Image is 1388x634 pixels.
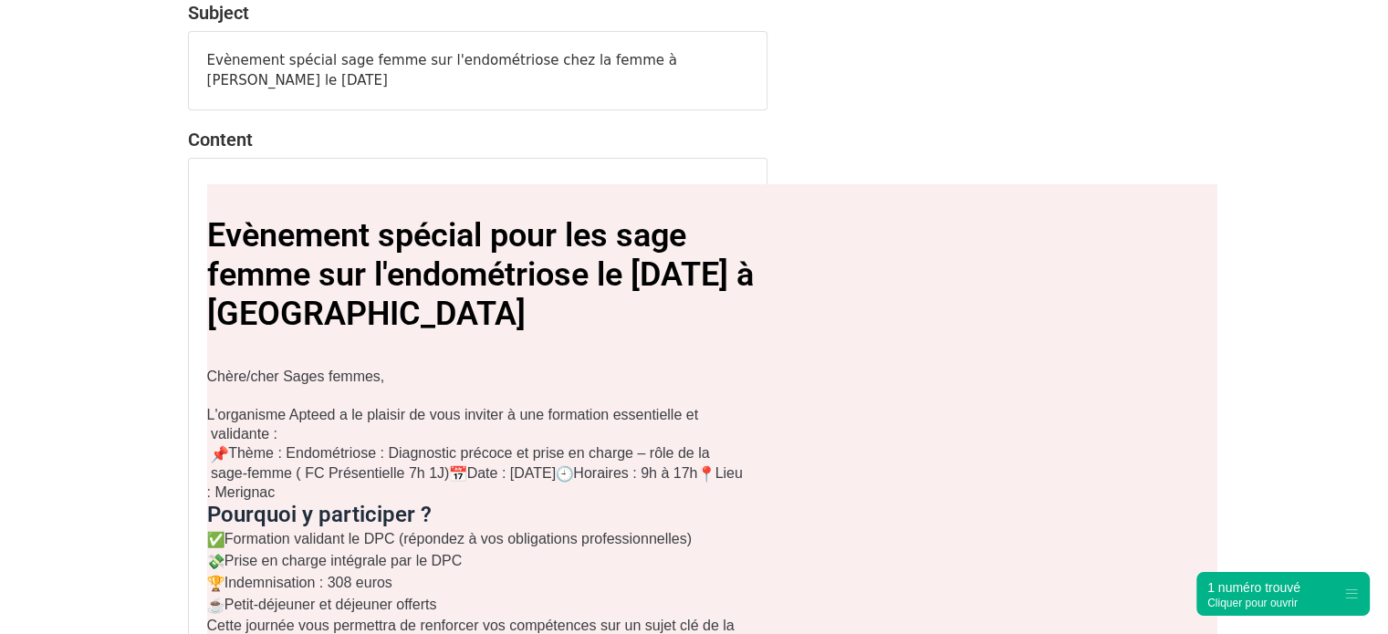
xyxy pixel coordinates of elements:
[207,443,755,502] p: Thème : Endométriose : Diagnostic précoce et prise en charge – rôle de la sage-femme ( FC Présent...
[188,2,767,24] h4: Subject
[697,465,715,483] img: 72.png
[207,528,755,550] li: Formation validant le DPC (répondez à vos obligations professionnelles)
[207,367,755,386] p: Chère/cher Sages femmes,
[1297,546,1388,634] div: Widget de chat
[207,550,755,572] li: Prise en charge intégrale par le DPC
[449,465,466,483] img: 72.png
[207,502,755,528] h3: Pourquoi y participer ?
[189,32,767,109] div: Evènement spécial sage femme sur l'endométriose chez la femme à [PERSON_NAME] le [DATE]
[188,129,767,151] h4: Content
[207,575,224,592] img: 72.png
[207,594,755,616] li: Petit-déjeuner et déjeuner offerts
[207,405,755,443] p: L'organisme Apteed a le plaisir de vous inviter à une formation essentielle et validante :
[207,553,224,570] img: 72.png
[207,597,224,614] img: 72.png
[207,216,754,333] span: Evènement spécial pour les sage femme sur l'endométriose le [DATE] à [GEOGRAPHIC_DATA]
[556,465,573,483] img: 72.png
[207,572,755,594] li: Indemnisation : 308 euros
[207,531,224,548] img: 72.png
[211,445,228,463] img: 72.png
[1297,546,1388,634] iframe: Chat Widget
